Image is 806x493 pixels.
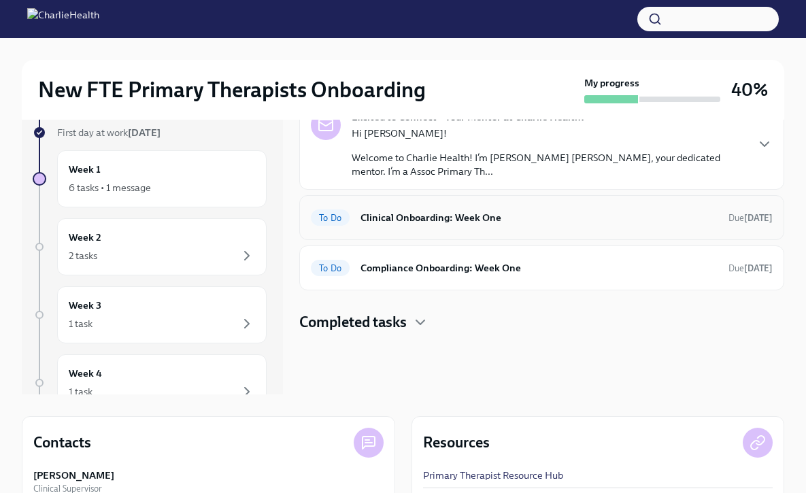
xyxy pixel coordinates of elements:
img: CharlieHealth [27,8,99,30]
span: September 14th, 2025 07:00 [728,211,773,224]
h2: New FTE Primary Therapists Onboarding [38,76,426,103]
h6: Week 3 [69,298,101,313]
div: 6 tasks • 1 message [69,181,151,194]
strong: [PERSON_NAME] [33,469,114,482]
h4: Completed tasks [299,312,407,333]
h4: Resources [423,432,490,453]
h6: Week 1 [69,162,101,177]
strong: [DATE] [744,263,773,273]
a: First day at work[DATE] [33,126,267,139]
p: Welcome to Charlie Health! I’m [PERSON_NAME] [PERSON_NAME], your dedicated mentor. I’m a Assoc Pr... [352,151,745,178]
h6: Clinical Onboarding: Week One [360,210,718,225]
a: To DoClinical Onboarding: Week OneDue[DATE] [311,207,773,228]
a: To DoCompliance Onboarding: Week OneDue[DATE] [311,257,773,279]
div: 2 tasks [69,249,97,262]
a: Week 22 tasks [33,218,267,275]
strong: [DATE] [744,213,773,223]
div: Completed tasks [299,312,784,333]
div: 1 task [69,317,93,330]
strong: My progress [584,76,639,90]
h6: Week 4 [69,366,102,381]
h4: Contacts [33,432,91,453]
span: First day at work [57,126,161,139]
a: Week 31 task [33,286,267,343]
span: To Do [311,263,350,273]
a: Primary Therapist Resource Hub [423,469,563,482]
h6: Week 2 [69,230,101,245]
span: To Do [311,213,350,223]
span: September 14th, 2025 07:00 [728,262,773,275]
h6: Compliance Onboarding: Week One [360,260,718,275]
div: 1 task [69,385,93,398]
p: Hi [PERSON_NAME]! [352,126,745,140]
a: Week 16 tasks • 1 message [33,150,267,207]
strong: [DATE] [128,126,161,139]
a: Week 41 task [33,354,267,411]
span: Due [728,263,773,273]
span: Due [728,213,773,223]
h3: 40% [731,78,768,102]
